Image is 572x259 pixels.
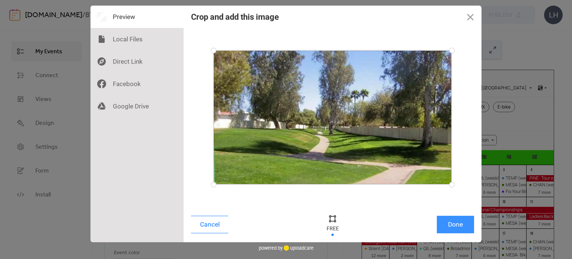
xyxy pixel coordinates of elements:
[90,6,184,28] div: Preview
[283,245,314,251] a: uploadcare
[90,50,184,73] div: Direct Link
[459,6,482,28] button: Close
[90,73,184,95] div: Facebook
[259,242,314,253] div: powered by
[90,95,184,117] div: Google Drive
[437,216,474,233] button: Done
[191,12,279,22] div: Crop and add this image
[191,216,228,233] button: Cancel
[90,28,184,50] div: Local Files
